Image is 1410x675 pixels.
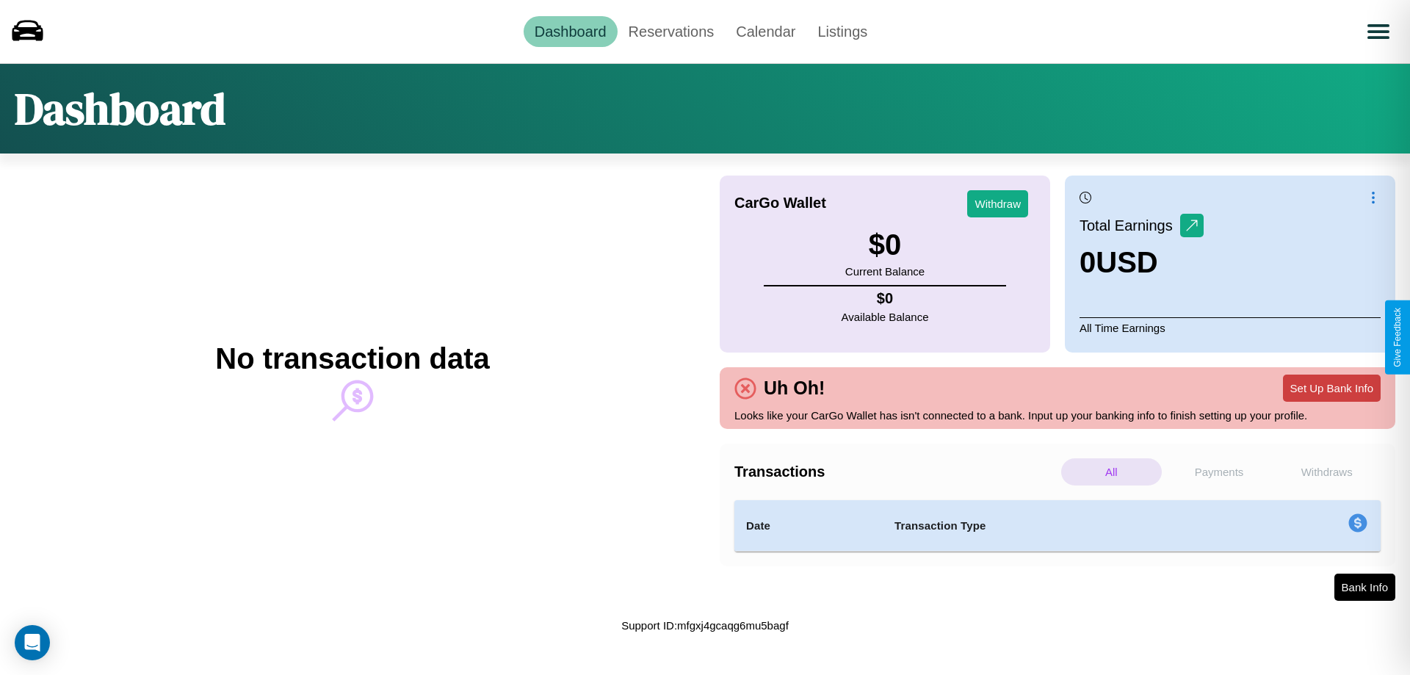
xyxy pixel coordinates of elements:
[1080,317,1381,338] p: All Time Earnings
[524,16,618,47] a: Dashboard
[1080,212,1180,239] p: Total Earnings
[1334,574,1395,601] button: Bank Info
[725,16,806,47] a: Calendar
[734,405,1381,425] p: Looks like your CarGo Wallet has isn't connected to a bank. Input up your banking info to finish ...
[842,290,929,307] h4: $ 0
[15,79,225,139] h1: Dashboard
[1276,458,1377,486] p: Withdraws
[746,517,871,535] h4: Date
[806,16,878,47] a: Listings
[15,625,50,660] div: Open Intercom Messenger
[1283,375,1381,402] button: Set Up Bank Info
[1392,308,1403,367] div: Give Feedback
[734,195,826,212] h4: CarGo Wallet
[734,463,1057,480] h4: Transactions
[621,616,789,635] p: Support ID: mfgxj4gcaqg6mu5bagf
[215,342,489,375] h2: No transaction data
[842,307,929,327] p: Available Balance
[845,261,925,281] p: Current Balance
[894,517,1228,535] h4: Transaction Type
[1169,458,1270,486] p: Payments
[618,16,726,47] a: Reservations
[845,228,925,261] h3: $ 0
[967,190,1028,217] button: Withdraw
[756,378,832,399] h4: Uh Oh!
[1061,458,1162,486] p: All
[1358,11,1399,52] button: Open menu
[1080,246,1204,279] h3: 0 USD
[734,500,1381,552] table: simple table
